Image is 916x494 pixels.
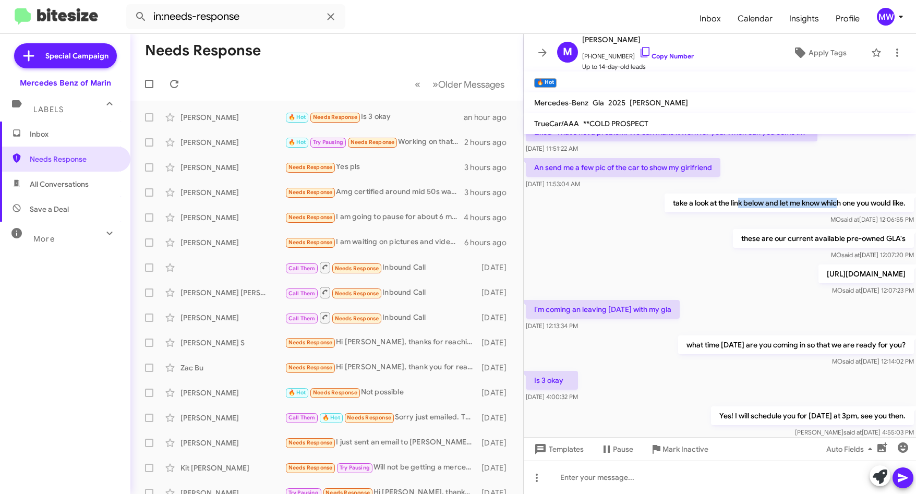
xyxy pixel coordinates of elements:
[288,239,333,246] span: Needs Response
[285,462,479,474] div: Will not be getting a mercedes. Thanks
[288,214,333,221] span: Needs Response
[795,428,914,436] span: [PERSON_NAME] [DATE] 4:55:03 PM
[351,139,395,146] span: Needs Response
[288,315,316,322] span: Call Them
[534,98,588,107] span: Mercedes-Benz
[180,137,285,148] div: [PERSON_NAME]
[526,180,580,188] span: [DATE] 11:53:04 AM
[592,440,642,459] button: Pause
[285,261,479,274] div: Inbound Call
[288,439,333,446] span: Needs Response
[665,194,914,212] p: take a look at the link below and let me know which one you would like.
[479,413,515,423] div: [DATE]
[524,440,592,459] button: Templates
[830,215,914,223] span: MO [DATE] 12:06:55 PM
[180,187,285,198] div: [PERSON_NAME]
[415,78,420,91] span: «
[532,440,584,459] span: Templates
[583,119,648,128] span: **COLD PROSPECT
[180,112,285,123] div: [PERSON_NAME]
[288,414,316,421] span: Call Them
[526,158,720,177] p: An send me a few pic of the car to show my girlfriend
[126,4,345,29] input: Search
[313,139,343,146] span: Try Pausing
[285,336,479,348] div: Hi [PERSON_NAME], thanks for reaching back to me. I heard the white C300 coupe was sold.
[841,215,859,223] span: said at
[479,287,515,298] div: [DATE]
[313,114,357,121] span: Needs Response
[335,315,379,322] span: Needs Response
[781,4,827,34] a: Insights
[409,74,511,95] nav: Page navigation example
[288,114,306,121] span: 🔥 Hot
[145,42,261,59] h1: Needs Response
[30,204,69,214] span: Save a Deal
[288,389,306,396] span: 🔥 Hot
[180,388,285,398] div: [PERSON_NAME]
[608,98,625,107] span: 2025
[526,322,578,330] span: [DATE] 12:13:34 PM
[479,438,515,448] div: [DATE]
[534,78,557,88] small: 🔥 Hot
[180,413,285,423] div: [PERSON_NAME]
[630,98,688,107] span: [PERSON_NAME]
[288,464,333,471] span: Needs Response
[285,236,464,248] div: I am waiting on pictures and videos of the vehicle 🚗.
[285,412,479,424] div: Sorry just emailed. Thought text was sufficient
[14,43,117,68] a: Special Campaign
[464,162,515,173] div: 3 hours ago
[772,43,866,62] button: Apply Tags
[842,286,861,294] span: said at
[526,371,578,390] p: Is 3 okay
[729,4,781,34] span: Calendar
[180,338,285,348] div: [PERSON_NAME] S
[180,287,285,298] div: [PERSON_NAME] [PERSON_NAME]
[285,186,464,198] div: Amg certified around mid 50s was my sweet spot...that was a really good deal u had on that other one
[582,62,694,72] span: Up to 14-day-old leads
[526,300,680,319] p: I'm coming an leaving [DATE] with my gla
[479,463,515,473] div: [DATE]
[285,387,479,399] div: Not possible
[30,129,118,139] span: Inbox
[479,363,515,373] div: [DATE]
[33,105,64,114] span: Labels
[563,44,572,61] span: M
[831,251,914,259] span: MO [DATE] 12:07:20 PM
[285,286,479,299] div: Inbound Call
[20,78,111,88] div: Mercedes Benz of Marin
[340,464,370,471] span: Try Pausing
[180,438,285,448] div: [PERSON_NAME]
[335,290,379,297] span: Needs Response
[30,154,118,164] span: Needs Response
[534,119,579,128] span: TrueCar/AAA
[691,4,729,34] a: Inbox
[288,139,306,146] span: 🔥 Hot
[526,393,578,401] span: [DATE] 4:00:32 PM
[877,8,895,26] div: MW
[335,265,379,272] span: Needs Response
[582,46,694,62] span: [PHONE_NUMBER]
[288,164,333,171] span: Needs Response
[288,265,316,272] span: Call Them
[347,414,391,421] span: Needs Response
[479,262,515,273] div: [DATE]
[826,440,876,459] span: Auto Fields
[827,4,868,34] a: Profile
[526,144,578,152] span: [DATE] 11:51:22 AM
[809,43,847,62] span: Apply Tags
[438,79,504,90] span: Older Messages
[818,440,885,459] button: Auto Fields
[818,264,914,283] p: [URL][DOMAIN_NAME]
[464,112,515,123] div: an hour ago
[678,335,914,354] p: what time [DATE] are you coming in so that we are ready for you?
[285,362,479,373] div: Hi [PERSON_NAME], thank you for reaching out. I have decided to wait the year end to buy the car.
[285,211,464,223] div: I am going to pause for about 6 months but thank you.
[288,290,316,297] span: Call Them
[45,51,109,61] span: Special Campaign
[33,234,55,244] span: More
[464,212,515,223] div: 4 hours ago
[288,364,333,371] span: Needs Response
[313,389,357,396] span: Needs Response
[479,312,515,323] div: [DATE]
